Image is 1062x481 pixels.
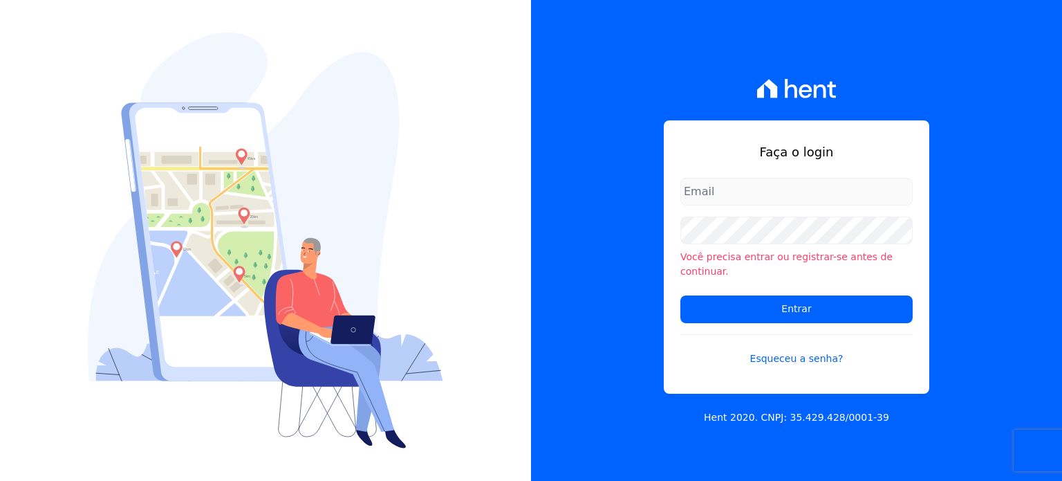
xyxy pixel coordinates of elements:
[680,143,913,161] h1: Faça o login
[680,334,913,366] a: Esqueceu a senha?
[88,33,443,448] img: Login
[680,296,913,323] input: Entrar
[680,250,913,279] li: Você precisa entrar ou registrar-se antes de continuar.
[704,410,889,425] p: Hent 2020. CNPJ: 35.429.428/0001-39
[680,178,913,206] input: Email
